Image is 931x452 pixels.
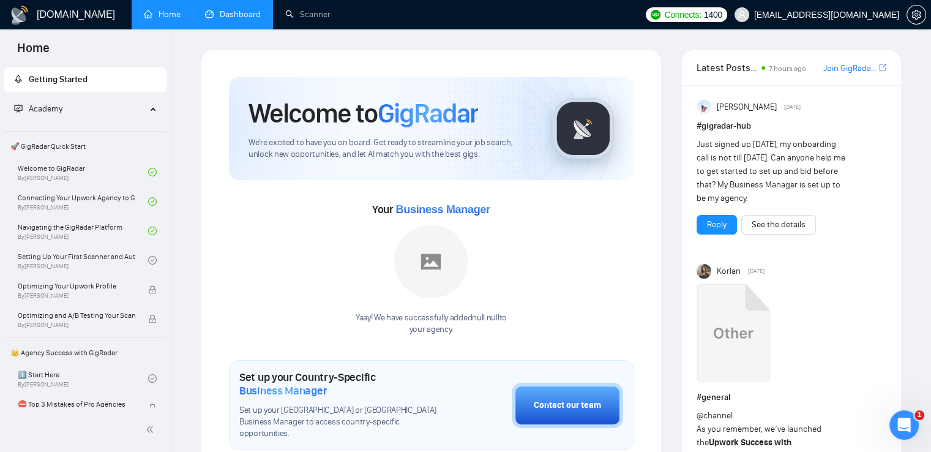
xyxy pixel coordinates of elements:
span: 🚀 GigRadar Quick Start [6,134,165,159]
a: 1️⃣ Start HereBy[PERSON_NAME] [18,365,148,392]
span: export [879,62,886,72]
span: check-circle [148,227,157,235]
span: Connects: [664,8,701,21]
span: Set up your [GEOGRAPHIC_DATA] or [GEOGRAPHIC_DATA] Business Manager to access country-specific op... [239,405,451,440]
img: placeholder.png [394,225,468,298]
span: 👑 Agency Success with GigRadar [6,341,165,365]
span: fund-projection-screen [14,104,23,113]
iframe: Intercom live chat [889,410,919,440]
span: check-circle [148,374,157,383]
div: Just signed up [DATE], my onboarding call is not till [DATE]. Can anyone help me to get started t... [697,138,848,205]
h1: # general [697,391,886,404]
span: [DATE] [748,266,765,277]
span: Academy [29,104,62,114]
span: Business Manager [395,203,490,216]
li: Getting Started [4,67,166,92]
span: Home [7,39,59,65]
img: gigradar-logo.png [553,98,614,159]
span: By [PERSON_NAME] [18,292,135,299]
span: Optimizing and A/B Testing Your Scanner for Better Results [18,309,135,322]
span: Getting Started [29,74,88,85]
button: See the details [741,215,816,235]
span: 1400 [704,8,722,21]
button: setting [907,5,926,24]
a: dashboardDashboard [205,9,261,20]
span: user [738,10,746,19]
span: lock [148,285,157,294]
a: Welcome to GigRadarBy[PERSON_NAME] [18,159,148,186]
span: Korlan [716,265,740,278]
span: [DATE] [784,102,801,113]
div: Yaay! We have successfully added null null to [356,312,507,336]
a: searchScanner [285,9,331,20]
span: ⛔ Top 3 Mistakes of Pro Agencies [18,398,135,410]
span: We're excited to have you on board. Get ready to streamline your job search, unlock new opportuni... [249,137,533,160]
span: 1 [914,410,924,420]
span: [PERSON_NAME] [716,100,776,114]
span: Academy [14,104,62,114]
span: Business Manager [239,384,327,397]
a: Upwork Success with GigRadar.mp4 [697,284,770,386]
span: rocket [14,75,23,83]
span: lock [148,404,157,412]
a: Join GigRadar Slack Community [823,62,877,75]
img: logo [10,6,29,25]
span: Your [372,203,490,216]
span: By [PERSON_NAME] [18,322,135,329]
a: Navigating the GigRadar PlatformBy[PERSON_NAME] [18,217,148,244]
span: GigRadar [378,97,478,130]
a: export [879,62,886,73]
span: check-circle [148,256,157,265]
a: Setting Up Your First Scanner and Auto-BidderBy[PERSON_NAME] [18,247,148,274]
a: setting [907,10,926,20]
a: See the details [752,218,806,232]
button: Contact our team [512,383,623,428]
span: check-circle [148,168,157,176]
span: @channel [697,410,733,421]
img: upwork-logo.png [651,10,660,20]
span: check-circle [148,197,157,206]
a: Reply [707,218,727,232]
span: Latest Posts from the GigRadar Community [697,60,758,75]
button: Reply [697,215,737,235]
h1: Set up your Country-Specific [239,371,451,397]
h1: Welcome to [249,97,478,130]
div: Contact our team [534,399,601,412]
a: homeHome [144,9,181,20]
a: Connecting Your Upwork Agency to GigRadarBy[PERSON_NAME] [18,188,148,215]
h1: # gigradar-hub [697,119,886,133]
p: your agency . [356,324,507,336]
img: Korlan [697,264,711,279]
img: Anisuzzaman Khan [697,100,711,115]
span: Optimizing Your Upwork Profile [18,280,135,292]
span: 7 hours ago [769,64,806,73]
span: setting [907,10,925,20]
span: lock [148,315,157,323]
span: double-left [146,423,158,435]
